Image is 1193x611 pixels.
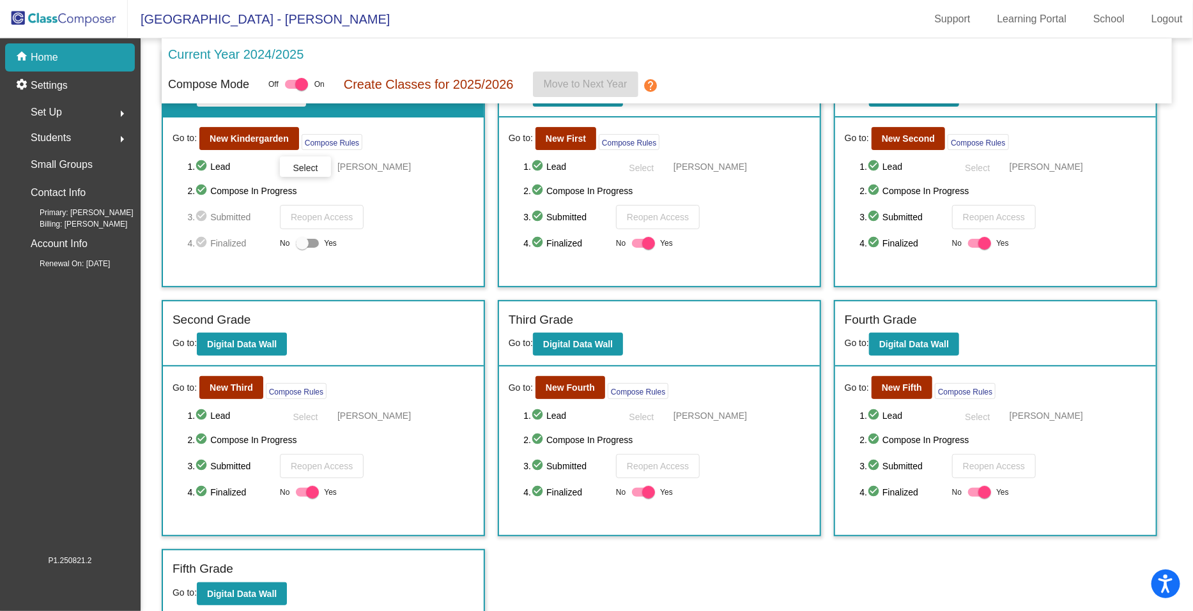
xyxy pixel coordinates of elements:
[197,333,287,356] button: Digital Data Wall
[31,103,62,121] span: Set Up
[199,127,299,150] button: New Kindergarden
[188,183,474,199] span: 2. Compose In Progress
[523,183,810,199] span: 2. Compose In Progress
[280,487,289,498] span: No
[188,458,274,474] span: 3. Submitted
[616,454,700,478] button: Reopen Access
[531,236,546,251] mat-icon: check_circle
[879,339,949,349] b: Digital Data Wall
[996,485,1009,500] span: Yes
[173,381,197,395] span: Go to:
[268,79,279,90] span: Off
[523,159,610,174] span: 1. Lead
[19,207,134,218] span: Primary: [PERSON_NAME]
[882,382,922,393] b: New Fifth
[523,458,610,474] span: 3. Submitted
[523,236,610,251] span: 4. Finalized
[173,587,197,598] span: Go to:
[1010,409,1083,422] span: [PERSON_NAME]
[266,383,327,399] button: Compose Rules
[280,205,364,229] button: Reopen Access
[533,72,638,97] button: Move to Next Year
[195,236,210,251] mat-icon: check_circle
[195,209,210,225] mat-icon: check_circle
[19,218,127,230] span: Billing: [PERSON_NAME]
[859,408,946,423] span: 1. Lead
[314,79,325,90] span: On
[531,458,546,474] mat-icon: check_circle
[173,132,197,145] span: Go to:
[293,163,318,173] span: Select
[872,376,932,399] button: New Fifth
[543,339,613,349] b: Digital Data Wall
[337,160,411,173] span: [PERSON_NAME]
[210,382,253,393] b: New Third
[845,338,869,348] span: Go to:
[195,159,210,174] mat-icon: check_circle
[867,432,882,448] mat-icon: check_circle
[188,408,274,423] span: 1. Lead
[280,238,289,249] span: No
[509,381,533,395] span: Go to:
[195,408,210,423] mat-icon: check_circle
[280,405,331,426] button: Select
[280,156,331,177] button: Select
[952,156,1003,177] button: Select
[509,311,573,329] label: Third Grade
[31,235,88,253] p: Account Info
[523,408,610,423] span: 1. Lead
[616,205,700,229] button: Reopen Access
[965,163,990,173] span: Select
[19,258,110,269] span: Renewal On: [DATE]
[1010,160,1083,173] span: [PERSON_NAME]
[627,461,689,471] span: Reopen Access
[195,485,210,500] mat-icon: check_circle
[531,209,546,225] mat-icon: check_circle
[31,129,71,147] span: Students
[1141,9,1193,29] a: Logout
[935,383,996,399] button: Compose Rules
[867,485,882,500] mat-icon: check_circle
[660,236,673,251] span: Yes
[197,582,287,605] button: Digital Data Wall
[531,485,546,500] mat-icon: check_circle
[324,236,337,251] span: Yes
[523,432,810,448] span: 2. Compose In Progress
[531,432,546,448] mat-icon: check_circle
[173,560,233,578] label: Fifth Grade
[302,134,362,150] button: Compose Rules
[114,106,130,121] mat-icon: arrow_right
[31,50,58,65] p: Home
[963,212,1025,222] span: Reopen Access
[31,156,93,174] p: Small Groups
[845,381,869,395] span: Go to:
[210,133,289,144] b: New Kindergarden
[31,184,86,202] p: Contact Info
[523,209,610,225] span: 3. Submitted
[324,485,337,500] span: Yes
[195,432,210,448] mat-icon: check_circle
[859,159,946,174] span: 1. Lead
[673,160,747,173] span: [PERSON_NAME]
[531,183,546,199] mat-icon: check_circle
[15,50,31,65] mat-icon: home
[925,9,981,29] a: Support
[344,75,514,94] p: Create Classes for 2025/2026
[867,159,882,174] mat-icon: check_circle
[531,159,546,174] mat-icon: check_circle
[523,485,610,500] span: 4. Finalized
[114,132,130,147] mat-icon: arrow_right
[867,209,882,225] mat-icon: check_circle
[616,405,667,426] button: Select
[544,79,627,89] span: Move to Next Year
[872,127,945,150] button: New Second
[963,461,1025,471] span: Reopen Access
[31,78,68,93] p: Settings
[952,205,1036,229] button: Reopen Access
[291,461,353,471] span: Reopen Access
[627,212,689,222] span: Reopen Access
[987,9,1077,29] a: Learning Portal
[535,127,596,150] button: New First
[616,156,667,177] button: Select
[867,183,882,199] mat-icon: check_circle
